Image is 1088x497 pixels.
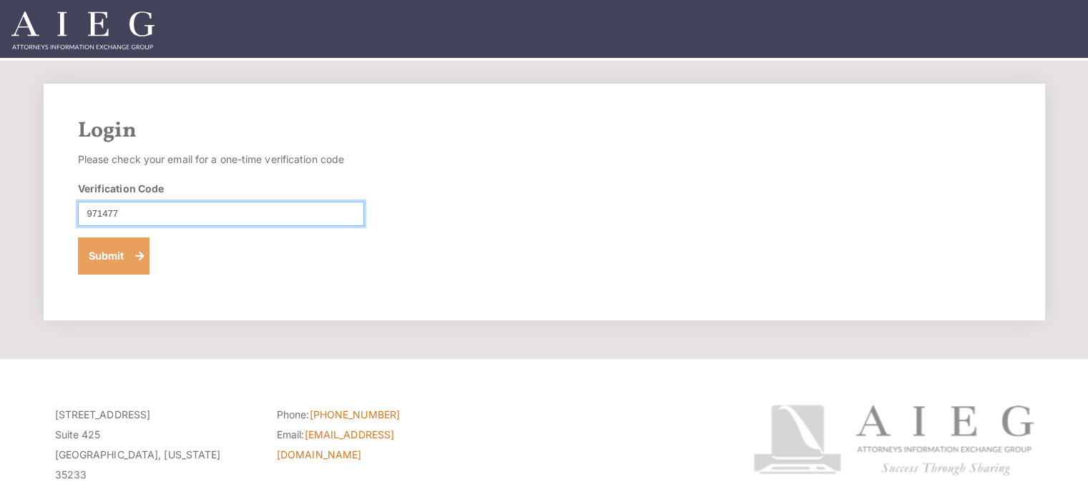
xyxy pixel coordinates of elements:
[78,181,165,196] label: Verification Code
[78,149,364,169] p: Please check your email for a one-time verification code
[310,408,400,420] a: [PHONE_NUMBER]
[55,405,255,485] p: [STREET_ADDRESS] Suite 425 [GEOGRAPHIC_DATA], [US_STATE] 35233
[277,405,477,425] li: Phone:
[78,118,1011,144] h2: Login
[11,11,155,49] img: Attorneys Information Exchange Group
[277,425,477,465] li: Email:
[277,428,394,461] a: [EMAIL_ADDRESS][DOMAIN_NAME]
[753,405,1034,476] img: Attorneys Information Exchange Group logo
[78,237,150,275] button: Submit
